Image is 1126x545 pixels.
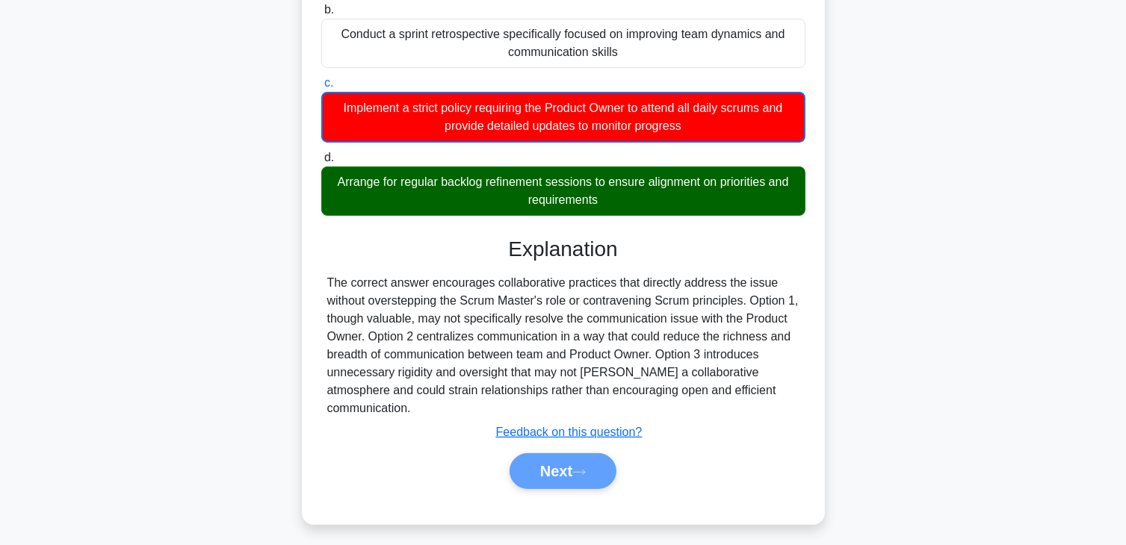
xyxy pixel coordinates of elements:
[324,3,334,16] span: b.
[496,426,643,438] a: Feedback on this question?
[324,151,334,163] span: d.
[321,166,805,216] div: Arrange for regular backlog refinement sessions to ensure alignment on priorities and requirements
[327,274,799,417] div: The correct answer encourages collaborative practices that directly address the issue without ove...
[324,76,333,89] span: c.
[321,19,805,68] div: Conduct a sprint retrospective specifically focused on improving team dynamics and communication ...
[330,237,796,262] h3: Explanation
[321,92,805,143] div: Implement a strict policy requiring the Product Owner to attend all daily scrums and provide deta...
